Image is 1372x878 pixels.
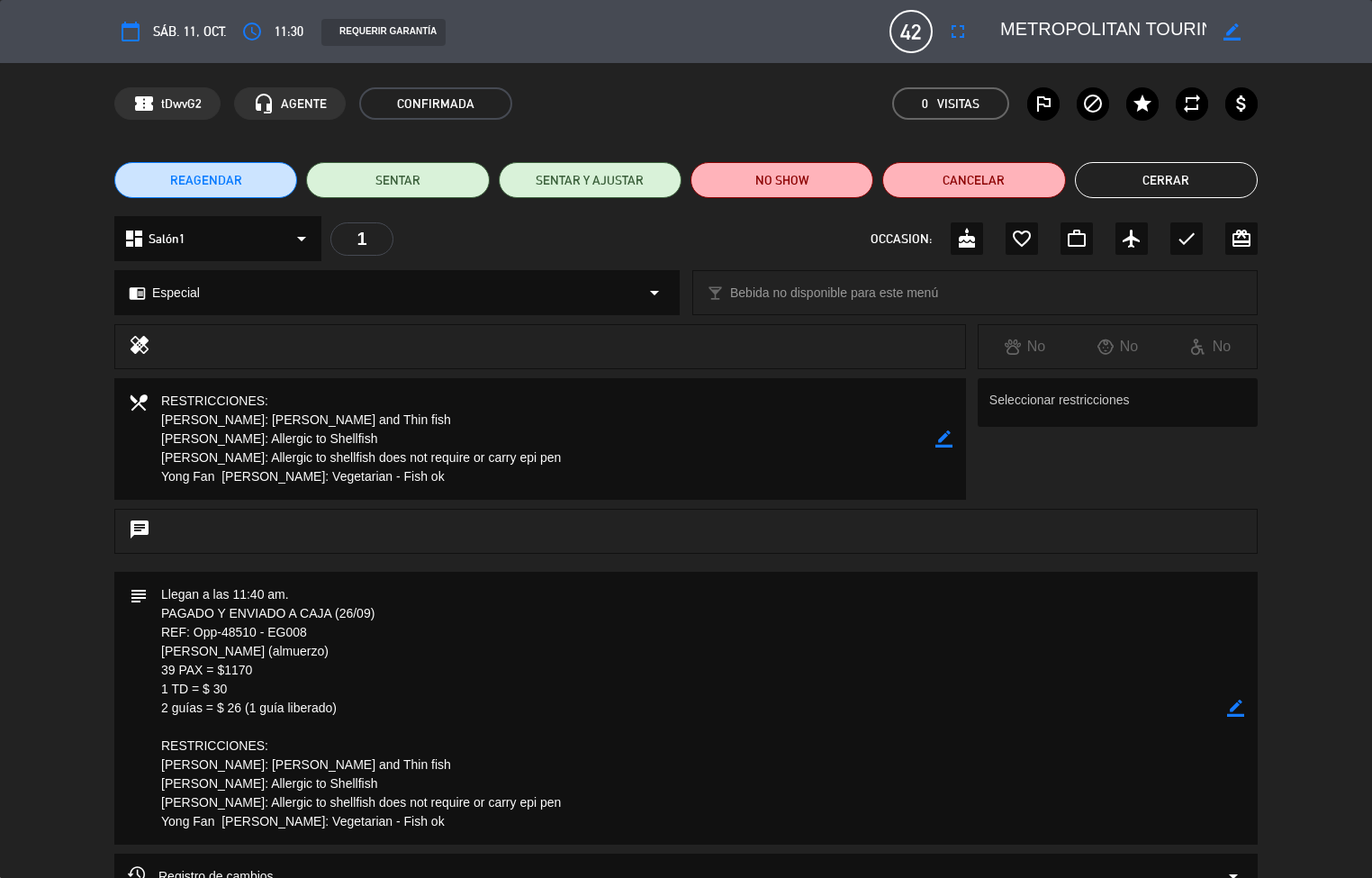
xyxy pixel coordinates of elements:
i: work_outline [1066,228,1088,249]
button: Cancelar [882,162,1065,198]
i: airplanemode_active [1121,228,1142,249]
i: star [1132,93,1153,114]
i: outlined_flag [1033,93,1054,114]
i: border_color [935,430,952,448]
i: local_bar [707,285,724,302]
button: REAGENDAR [114,162,297,198]
i: dashboard [123,228,145,249]
div: 1 [330,222,393,256]
button: calendar_today [114,15,147,48]
div: No [1071,335,1164,358]
i: cake [956,228,978,249]
i: check [1176,228,1197,249]
em: Visitas [937,94,979,114]
button: Cerrar [1075,162,1258,198]
i: fullscreen [947,21,969,42]
i: healing [129,334,150,359]
i: attach_money [1231,93,1252,114]
i: block [1082,93,1104,114]
span: OCCASION: [871,229,932,249]
span: Especial [152,283,200,303]
span: 42 [889,10,933,53]
div: No [1164,335,1257,358]
span: REAGENDAR [170,171,242,190]
button: access_time [236,15,268,48]
div: REQUERIR GARANTÍA [321,19,446,46]
i: chrome_reader_mode [129,285,146,302]
span: sáb. 11, oct. [153,21,227,42]
button: SENTAR Y AJUSTAR [499,162,681,198]
i: border_color [1223,23,1241,41]
i: local_dining [128,392,148,412]
button: SENTAR [306,162,489,198]
span: tDwvG2 [161,94,202,114]
i: access_time [241,21,263,42]
i: repeat [1181,93,1203,114]
i: arrow_drop_down [644,282,665,303]
span: 0 [922,94,928,114]
i: border_color [1227,700,1244,717]
span: 11:30 [275,21,303,42]
span: confirmation_number [133,93,155,114]
span: Salón1 [149,229,185,249]
i: chat [129,519,150,544]
i: calendar_today [120,21,141,42]
i: headset_mic [253,93,275,114]
span: AGENTE [281,94,327,114]
div: No [979,335,1071,358]
span: Bebida no disponible para este menú [730,283,938,303]
i: subject [128,585,148,605]
i: card_giftcard [1231,228,1252,249]
i: favorite_border [1011,228,1033,249]
span: CONFIRMADA [359,87,512,120]
i: arrow_drop_down [291,228,312,249]
button: NO SHOW [691,162,873,198]
button: fullscreen [942,15,974,48]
